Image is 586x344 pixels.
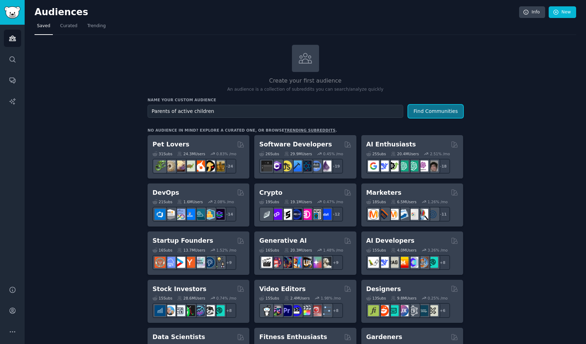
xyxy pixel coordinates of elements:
[366,333,403,342] h2: Gardeners
[428,296,448,301] div: 0.25 % /mo
[194,305,205,316] img: StocksAndTrading
[259,285,306,294] h2: Video Editors
[291,161,302,171] img: iOSProgramming
[328,303,343,318] div: + 8
[391,151,419,156] div: 20.4M Users
[408,105,463,118] button: Find Communities
[152,188,179,197] h2: DevOps
[271,209,282,220] img: 0xPolygon
[177,248,205,253] div: 13.7M Users
[427,257,438,268] img: AIDevelopersSociety
[222,255,236,270] div: + 9
[388,305,399,316] img: UI_Design
[259,151,279,156] div: 26 Sub s
[323,248,343,253] div: 1.48 % /mo
[427,161,438,171] img: ArtificalIntelligence
[417,305,428,316] img: learndesign
[519,6,545,18] a: Info
[281,161,292,171] img: learnjavascript
[152,151,172,156] div: 31 Sub s
[398,257,409,268] img: MistralAI
[366,199,386,204] div: 18 Sub s
[164,257,175,268] img: SaaS
[281,257,292,268] img: deepdream
[216,248,236,253] div: 1.52 % /mo
[281,209,292,220] img: ethstaker
[281,305,292,316] img: premiere
[194,209,205,220] img: platformengineering
[435,303,450,318] div: + 6
[328,159,343,174] div: + 19
[222,303,236,318] div: + 8
[214,305,225,316] img: technicalanalysis
[155,209,166,220] img: azuredevops
[204,161,215,171] img: PetAdvice
[222,207,236,222] div: + 14
[214,199,234,204] div: 2.08 % /mo
[87,23,106,29] span: Trending
[407,161,418,171] img: chatgpt_prompts_
[148,77,463,85] h2: Create your first audience
[388,161,399,171] img: AItoolsCatalog
[398,305,409,316] img: UXDesign
[152,248,172,253] div: 16 Sub s
[214,209,225,220] img: PlatformEngineers
[427,305,438,316] img: UX_Design
[366,285,401,294] h2: Designers
[435,207,450,222] div: + 11
[85,20,108,35] a: Trending
[311,257,322,268] img: starryai
[391,296,417,301] div: 9.8M Users
[366,140,416,149] h2: AI Enthusiasts
[204,257,215,268] img: Entrepreneurship
[311,161,322,171] img: AskComputerScience
[328,255,343,270] div: + 9
[271,257,282,268] img: dalle2
[428,248,448,253] div: 3.26 % /mo
[194,161,205,171] img: cockatiel
[261,257,272,268] img: aivideo
[378,161,389,171] img: DeepSeek
[184,305,195,316] img: Trading
[155,161,166,171] img: herpetology
[291,305,302,316] img: VideoEditors
[222,159,236,174] div: + 24
[368,257,379,268] img: LangChain
[152,333,205,342] h2: Data Scientists
[184,161,195,171] img: turtle
[177,199,203,204] div: 1.6M Users
[435,159,450,174] div: + 18
[378,209,389,220] img: bigseo
[320,257,331,268] img: DreamBooth
[368,305,379,316] img: typography
[152,285,206,294] h2: Stock Investors
[388,257,399,268] img: Rag
[164,209,175,220] img: AWS_Certified_Experts
[311,209,322,220] img: CryptoNews
[177,151,205,156] div: 24.3M Users
[35,20,53,35] a: Saved
[204,305,215,316] img: swingtrading
[417,257,428,268] img: llmops
[284,128,335,132] a: trending subreddits
[4,6,20,19] img: GummySearch logo
[320,305,331,316] img: postproduction
[174,161,185,171] img: leopardgeckos
[378,305,389,316] img: logodesign
[174,305,185,316] img: Forex
[368,209,379,220] img: content_marketing
[259,188,282,197] h2: Crypto
[417,161,428,171] img: OpenAIDev
[301,305,312,316] img: finalcutpro
[388,209,399,220] img: AskMarketing
[323,199,343,204] div: 0.47 % /mo
[194,257,205,268] img: indiehackers
[60,23,77,29] span: Curated
[366,248,386,253] div: 15 Sub s
[407,257,418,268] img: OpenSourceAI
[301,257,312,268] img: FluxAI
[417,209,428,220] img: MarketingResearch
[148,97,463,102] h3: Name your custom audience
[271,161,282,171] img: csharp
[148,105,403,118] input: Pick a short name, like "Digital Marketers" or "Movie-Goers"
